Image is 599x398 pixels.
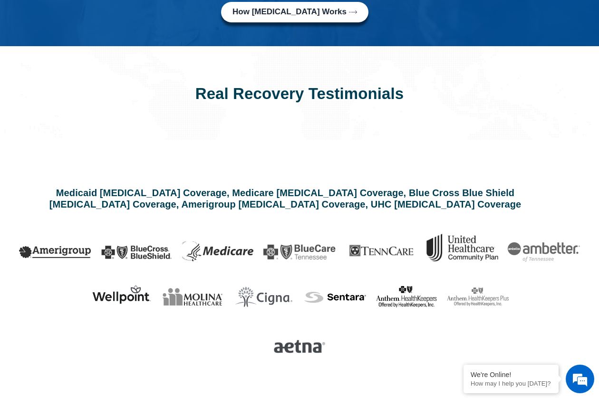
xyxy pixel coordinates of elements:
[426,234,498,261] img: UHC Logo
[508,242,580,262] img: ambetter insurance of tennessee for opioid addiction
[100,243,172,261] img: online-suboxone-doctors-that-accepts-bluecross-blueshield
[345,234,417,270] img: TennCare logo
[64,50,174,62] div: Chat with us now
[471,380,551,387] p: How may I help you today?
[19,246,91,258] img: online-suboxone-doctors-that-accepts-amerigroup
[232,8,347,17] span: How [MEDICAL_DATA] Works
[182,241,254,262] img: online-suboxone-doctors-that-accepts-medicare
[133,84,466,103] h2: Real Recovery Testimonials
[471,371,551,378] div: We're Online!
[10,49,25,63] div: Navigation go back
[162,288,223,307] img: molina healthcare logo
[221,2,368,22] a: How [MEDICAL_DATA] Works
[24,187,547,210] a: Medicaid [MEDICAL_DATA] Coverage, Medicare [MEDICAL_DATA] Coverage, Blue Cross Blue Shield [MEDIC...
[156,5,179,28] div: Minimize live chat window
[5,260,181,293] textarea: Type your message and hit 'Enter'
[55,120,131,216] span: We're online!
[263,244,335,259] img: online-suboxone-doctors-that-accepts-bluecare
